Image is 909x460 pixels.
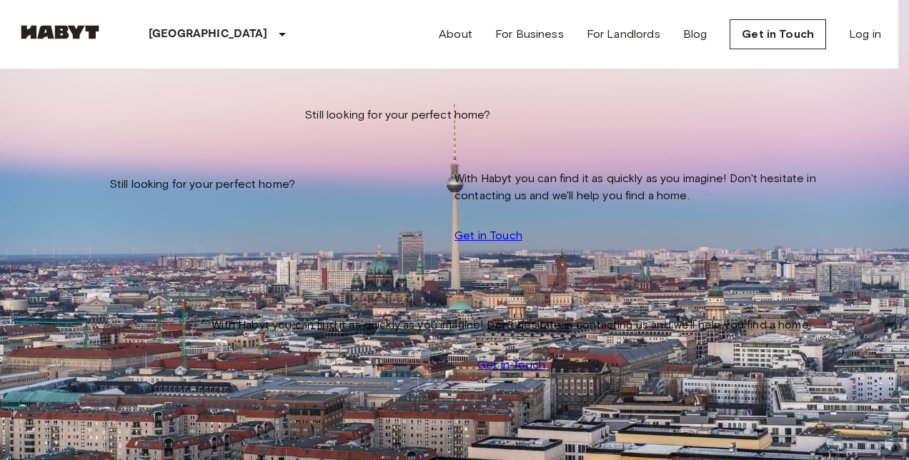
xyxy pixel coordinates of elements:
[683,26,707,43] a: Blog
[730,19,826,49] a: Get in Touch
[849,26,881,43] a: Log in
[212,316,811,334] span: With Habyt you can find it as quickly as you imagine! Don't hesitate in contacting us and we'll h...
[477,356,545,374] a: Get in Touch
[439,26,472,43] a: About
[149,26,268,43] p: [GEOGRAPHIC_DATA]
[17,25,103,39] img: Habyt
[495,26,564,43] a: For Business
[587,26,660,43] a: For Landlords
[304,106,490,124] span: Still looking for your perfect home?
